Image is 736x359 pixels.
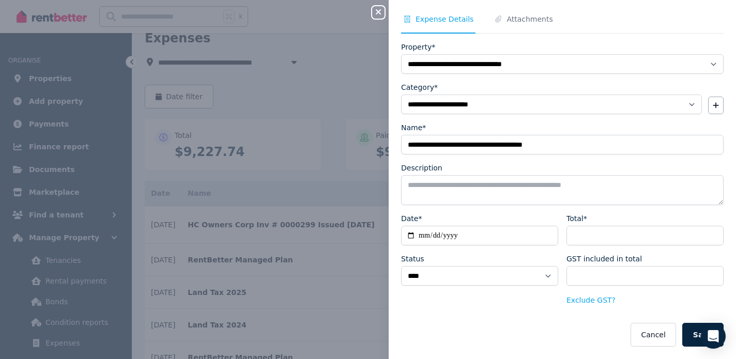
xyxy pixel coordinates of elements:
span: Attachments [507,14,553,24]
label: Property* [401,42,435,52]
button: Save [682,323,724,347]
label: Total* [566,213,587,224]
nav: Tabs [401,14,724,34]
button: Cancel [631,323,676,347]
label: Name* [401,122,426,133]
button: Exclude GST? [566,295,616,305]
label: Status [401,254,424,264]
label: GST included in total [566,254,642,264]
span: Expense Details [416,14,473,24]
label: Category* [401,82,438,92]
label: Description [401,163,442,173]
div: Open Intercom Messenger [701,324,726,349]
label: Date* [401,213,422,224]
